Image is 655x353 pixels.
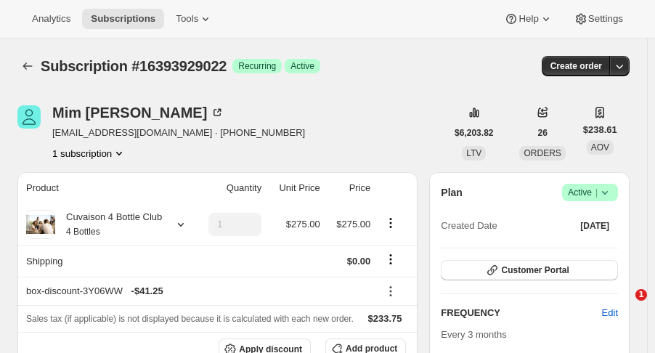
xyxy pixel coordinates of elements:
button: Help [495,9,561,29]
span: Created Date [441,219,497,233]
button: Settings [565,9,632,29]
span: Active [568,185,612,200]
button: [DATE] [571,216,618,236]
div: box-discount-3Y06WW [26,284,370,299]
th: Price [325,172,375,204]
span: - $41.25 [131,284,163,299]
div: Mim [PERSON_NAME] [52,105,224,120]
span: LTV [466,148,481,158]
h2: Plan [441,185,463,200]
span: $238.61 [583,123,617,137]
span: Recurring [238,60,276,72]
span: AOV [591,142,609,153]
th: Quantity [193,172,266,204]
span: [EMAIL_ADDRESS][DOMAIN_NAME] · [PHONE_NUMBER] [52,126,305,140]
span: Analytics [32,13,70,25]
button: Tools [167,9,221,29]
span: 1 [635,289,647,301]
button: Create order [542,56,611,76]
button: $6,203.82 [446,123,502,143]
span: $275.00 [286,219,320,230]
th: Unit Price [266,172,325,204]
button: Analytics [23,9,79,29]
span: Help [518,13,538,25]
button: Subscriptions [17,56,38,76]
span: Mim Flynn [17,105,41,129]
span: Customer Portal [501,264,569,276]
th: Shipping [17,245,193,277]
span: Active [290,60,314,72]
button: 26 [529,123,556,143]
span: Subscription #16393929022 [41,58,227,74]
span: Every 3 months [441,329,506,340]
button: Edit [593,301,627,325]
span: Tools [176,13,198,25]
span: | [595,187,598,198]
button: Customer Portal [441,260,618,280]
div: Cuvaison 4 Bottle Club [55,210,162,239]
iframe: Intercom live chat [606,289,640,324]
span: Subscriptions [91,13,155,25]
span: $275.00 [336,219,370,230]
button: Product actions [52,146,126,161]
button: Product actions [379,215,402,231]
span: $0.00 [347,256,371,267]
span: Sales tax (if applicable) is not displayed because it is calculated with each new order. [26,314,354,324]
button: Subscriptions [82,9,164,29]
button: Shipping actions [379,251,402,267]
h2: FREQUENCY [441,306,601,320]
span: Edit [602,306,618,320]
span: Create order [550,60,602,72]
span: Settings [588,13,623,25]
span: 26 [537,127,547,139]
th: Product [17,172,193,204]
span: ORDERS [524,148,561,158]
span: $6,203.82 [455,127,493,139]
span: $233.75 [368,313,402,324]
small: 4 Bottles [66,227,100,237]
span: [DATE] [580,220,609,232]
